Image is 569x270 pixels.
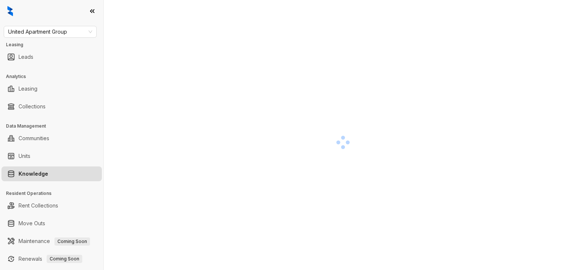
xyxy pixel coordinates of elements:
[1,131,102,146] li: Communities
[54,237,90,246] span: Coming Soon
[19,216,45,231] a: Move Outs
[6,73,103,80] h3: Analytics
[19,131,49,146] a: Communities
[19,149,30,163] a: Units
[6,123,103,129] h3: Data Management
[1,234,102,249] li: Maintenance
[1,149,102,163] li: Units
[1,198,102,213] li: Rent Collections
[8,26,92,37] span: United Apartment Group
[19,99,46,114] a: Collections
[1,81,102,96] li: Leasing
[6,190,103,197] h3: Resident Operations
[7,6,13,16] img: logo
[1,99,102,114] li: Collections
[6,41,103,48] h3: Leasing
[1,166,102,181] li: Knowledge
[19,50,33,64] a: Leads
[47,255,82,263] span: Coming Soon
[19,81,37,96] a: Leasing
[1,252,102,266] li: Renewals
[1,216,102,231] li: Move Outs
[19,198,58,213] a: Rent Collections
[19,166,48,181] a: Knowledge
[1,50,102,64] li: Leads
[19,252,82,266] a: RenewalsComing Soon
